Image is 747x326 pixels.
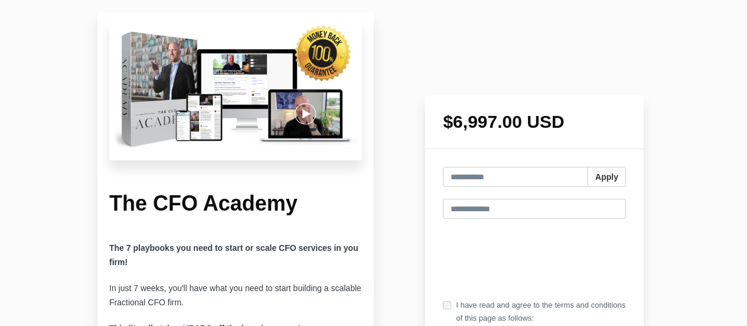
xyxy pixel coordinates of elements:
[441,228,628,289] iframe: Secure payment input frame
[109,282,362,310] p: In just 7 weeks, you'll have what you need to start building a scalable Fractional CFO firm.
[109,18,362,160] img: c16be55-448c-d20c-6def-ad6c686240a2_Untitled_design-20.png
[109,243,358,267] b: The 7 playbooks you need to start or scale CFO services in you firm!
[588,167,626,187] button: Apply
[443,113,626,131] h1: $6,997.00 USD
[443,299,626,325] label: I have read and agree to the terms and conditions of this page as follows:
[443,301,451,309] input: I have read and agree to the terms and conditions of this page as follows:
[109,190,362,218] h1: The CFO Academy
